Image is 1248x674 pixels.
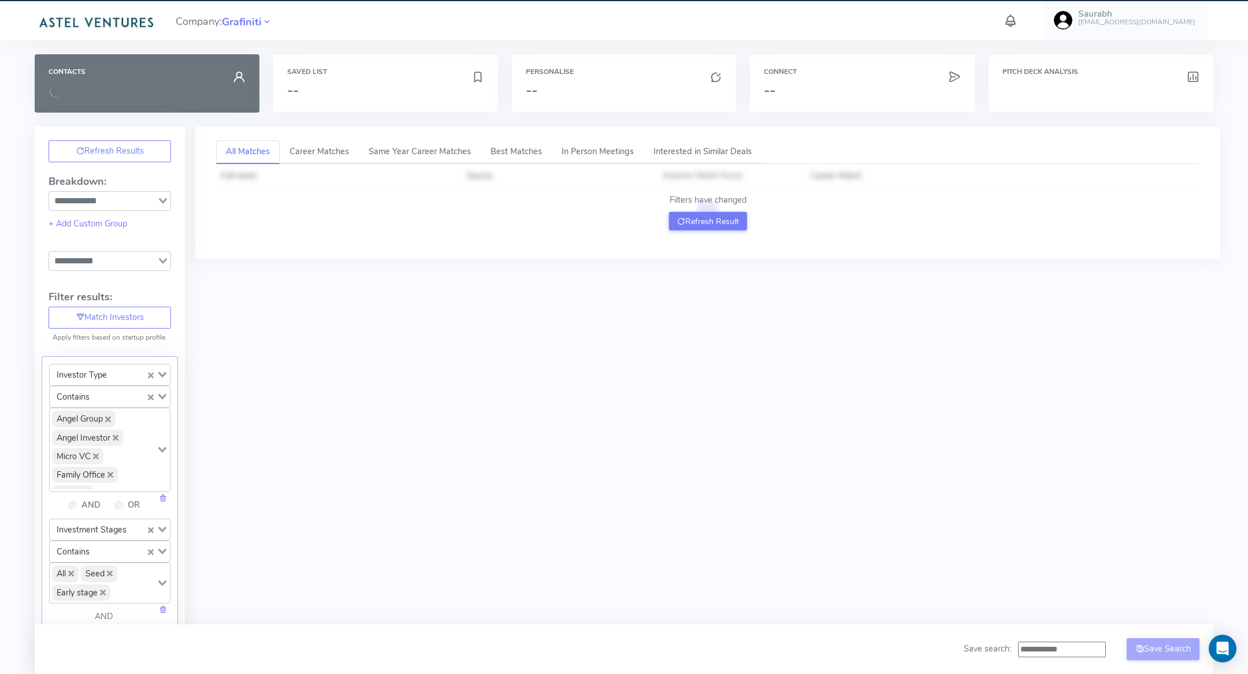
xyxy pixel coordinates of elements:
[49,68,246,76] h6: Contacts
[159,604,167,615] a: Delete this field
[52,367,112,383] span: Investor Type
[49,292,171,303] h4: Filter results:
[95,389,145,405] input: Search for option
[287,81,299,99] span: --
[481,140,552,164] a: Best Matches
[49,307,171,329] button: Match Investors
[964,643,1011,654] span: Save search:
[148,545,154,558] button: Clear Selected
[669,212,747,230] button: Refresh Result
[49,176,171,188] h4: Breakdown:
[216,140,280,164] a: All Matches
[49,541,170,563] div: Search for option
[462,164,659,188] th: Source
[50,254,156,268] input: Search for option
[222,14,262,30] span: Grafiniti
[52,584,110,601] span: Early stage
[107,571,113,576] button: Deselect Seed
[132,522,145,538] input: Search for option
[113,367,145,383] input: Search for option
[52,485,94,501] span: HNWI
[49,386,170,408] div: Search for option
[49,610,159,623] div: AND
[105,416,111,422] button: Deselect Angel Group
[112,584,155,601] input: Search for option
[113,435,118,441] button: Deselect Angel Investor
[52,411,116,427] span: Angel Group
[52,430,123,446] span: Angel Investor
[148,368,154,381] button: Clear Selected
[49,191,171,211] div: Search for option
[93,453,99,459] button: Deselect Micro VC
[216,164,462,188] th: Full name
[49,364,170,386] div: Search for option
[526,68,723,76] h6: Personalise
[49,408,170,492] div: Search for option
[1054,11,1072,29] img: user-image
[52,389,94,405] span: Contains
[81,565,117,582] span: Seed
[764,83,961,98] h3: --
[68,571,74,576] button: Deselect All
[95,543,145,560] input: Search for option
[52,467,118,483] span: Family Office
[50,194,156,208] input: Search for option
[100,590,106,595] button: Deselect Early stage
[107,472,113,478] button: Deselect Family Office
[669,194,747,207] p: Filters have changed
[128,499,140,512] label: OR
[1002,68,1199,76] h6: Pitch Deck Analysis
[526,83,723,98] h3: --
[52,522,131,538] span: Investment Stages
[176,10,272,31] span: Company:
[148,523,154,536] button: Clear Selected
[552,140,644,164] a: In Person Meetings
[159,492,167,504] a: Delete this field
[49,218,127,229] a: + Add Custom Group
[764,68,961,76] h6: Connect
[806,164,1199,188] th: Career Match
[644,140,762,164] a: Interested in Similar Deals
[148,391,154,404] button: Clear Selected
[49,332,171,342] p: Apply filters based on startup profile.
[52,565,79,582] span: All
[49,251,171,271] div: Search for option
[1078,18,1195,26] h6: [EMAIL_ADDRESS][DOMAIN_NAME]
[52,448,103,464] span: Micro VC
[1209,635,1236,662] div: Open Intercom Messenger
[1078,9,1195,19] h5: Saurabh
[52,543,94,560] span: Contains
[359,140,481,164] a: Same Year Career Matches
[280,140,359,164] a: Career Matches
[49,519,170,541] div: Search for option
[49,563,170,603] div: Search for option
[49,140,171,162] button: Refresh Results
[81,499,101,512] label: AND
[287,68,484,76] h6: Saved List
[222,14,262,28] a: Grafiniti
[659,164,806,188] th: Investor Match Score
